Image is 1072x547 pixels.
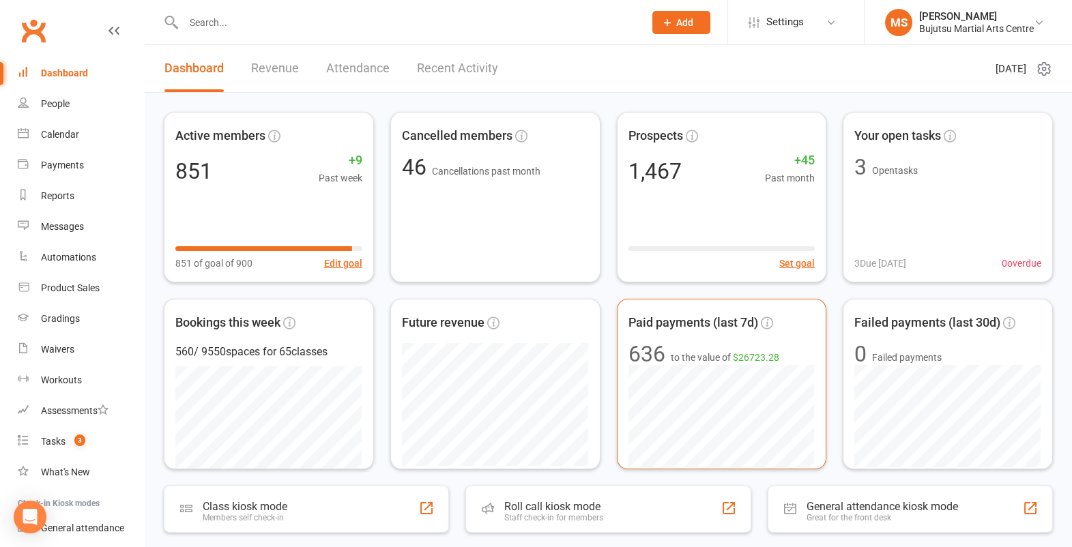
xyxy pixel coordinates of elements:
[628,126,683,146] span: Prospects
[41,98,70,109] div: People
[854,156,867,178] div: 3
[671,350,779,365] span: to the value of
[41,405,108,416] div: Assessments
[74,434,85,446] span: 3
[652,11,710,34] button: Add
[41,129,79,140] div: Calendar
[18,365,144,396] a: Workouts
[251,45,299,92] a: Revenue
[18,119,144,150] a: Calendar
[175,313,280,333] span: Bookings this week
[779,256,815,271] button: Set goal
[175,126,265,146] span: Active members
[854,126,941,146] span: Your open tasks
[432,166,540,177] span: Cancellations past month
[628,313,758,333] span: Paid payments (last 7d)
[41,467,90,477] div: What's New
[18,396,144,426] a: Assessments
[402,154,432,180] span: 46
[872,165,918,176] span: Open tasks
[175,343,362,361] div: 560 / 9550 spaces for 65 classes
[402,126,512,146] span: Cancelled members
[41,282,100,293] div: Product Sales
[324,256,362,271] button: Edit goal
[996,61,1026,77] span: [DATE]
[179,13,635,32] input: Search...
[41,313,80,324] div: Gradings
[18,273,144,304] a: Product Sales
[41,190,74,201] div: Reports
[18,513,144,544] a: General attendance kiosk mode
[41,68,88,78] div: Dashboard
[872,350,942,365] span: Failed payments
[18,58,144,89] a: Dashboard
[18,426,144,457] a: Tasks 3
[919,10,1034,23] div: [PERSON_NAME]
[41,344,74,355] div: Waivers
[203,513,287,522] div: Members self check-in
[175,160,212,182] div: 851
[319,171,362,186] span: Past week
[1002,256,1041,271] span: 0 overdue
[175,256,252,271] span: 851 of goal of 900
[41,221,84,232] div: Messages
[41,436,66,447] div: Tasks
[676,17,693,28] span: Add
[854,313,1000,333] span: Failed payments (last 30d)
[326,45,390,92] a: Attendance
[18,211,144,242] a: Messages
[628,343,665,365] div: 636
[14,501,46,533] div: Open Intercom Messenger
[504,513,603,522] div: Staff check-in for members
[41,252,96,263] div: Automations
[18,304,144,334] a: Gradings
[417,45,498,92] a: Recent Activity
[41,374,82,385] div: Workouts
[18,334,144,365] a: Waivers
[18,242,144,273] a: Automations
[18,457,144,488] a: What's New
[807,513,958,522] div: Great for the front desk
[164,45,224,92] a: Dashboard
[504,500,603,513] div: Roll call kiosk mode
[807,500,958,513] div: General attendance kiosk mode
[919,23,1034,35] div: Bujutsu Martial Arts Centre
[854,256,906,271] span: 3 Due [DATE]
[765,171,815,186] span: Past month
[16,14,50,48] a: Clubworx
[402,313,484,333] span: Future revenue
[41,160,84,171] div: Payments
[765,151,815,171] span: +45
[18,150,144,181] a: Payments
[203,500,287,513] div: Class kiosk mode
[41,522,124,533] div: General attendance
[18,89,144,119] a: People
[628,160,682,182] div: 1,467
[18,181,144,211] a: Reports
[733,352,779,363] span: $26723.28
[766,7,804,38] span: Settings
[854,343,867,365] div: 0
[319,151,362,171] span: +9
[885,9,912,36] div: MS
